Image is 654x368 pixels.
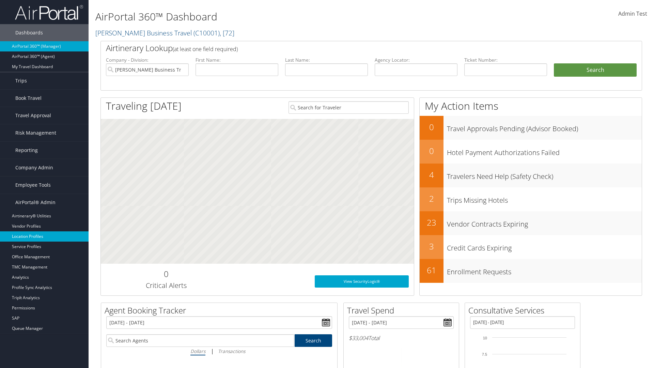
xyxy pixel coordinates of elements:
[468,305,580,316] h2: Consultative Services
[420,235,642,259] a: 3Credit Cards Expiring
[106,334,294,347] input: Search Agents
[15,124,56,141] span: Risk Management
[190,348,205,354] i: Dollars
[618,10,647,17] span: Admin Test
[15,4,83,20] img: airportal-logo.png
[285,57,368,63] label: Last Name:
[173,45,238,53] span: (at least one field required)
[15,72,27,89] span: Trips
[482,352,487,356] tspan: 7.5
[295,334,332,347] a: Search
[447,192,642,205] h3: Trips Missing Hotels
[447,121,642,134] h3: Travel Approvals Pending (Advisor Booked)
[15,159,53,176] span: Company Admin
[193,28,220,37] span: ( C10001 )
[420,121,443,133] h2: 0
[106,99,182,113] h1: Traveling [DATE]
[105,305,337,316] h2: Agent Booking Tracker
[349,334,368,342] span: $33,004
[554,63,637,77] button: Search
[447,168,642,181] h3: Travelers Need Help (Safety Check)
[447,240,642,253] h3: Credit Cards Expiring
[106,268,226,280] h2: 0
[420,99,642,113] h1: My Action Items
[464,57,547,63] label: Ticket Number:
[420,187,642,211] a: 2Trips Missing Hotels
[95,10,463,24] h1: AirPortal 360™ Dashboard
[220,28,234,37] span: , [ 72 ]
[420,217,443,228] h2: 23
[106,347,332,355] div: |
[375,57,457,63] label: Agency Locator:
[420,241,443,252] h2: 3
[420,193,443,204] h2: 2
[483,336,487,340] tspan: 10
[218,348,245,354] i: Transactions
[349,334,454,342] h6: Total
[196,57,278,63] label: First Name:
[420,140,642,164] a: 0Hotel Payment Authorizations Failed
[447,216,642,229] h3: Vendor Contracts Expiring
[15,177,51,194] span: Employee Tools
[420,264,443,276] h2: 61
[15,90,42,107] span: Book Travel
[420,164,642,187] a: 4Travelers Need Help (Safety Check)
[106,42,592,54] h2: Airtinerary Lookup
[15,24,43,41] span: Dashboards
[289,101,409,114] input: Search for Traveler
[420,145,443,157] h2: 0
[420,169,443,181] h2: 4
[315,275,409,288] a: View SecurityLogic®
[420,211,642,235] a: 23Vendor Contracts Expiring
[15,107,51,124] span: Travel Approval
[95,28,234,37] a: [PERSON_NAME] Business Travel
[15,194,56,211] span: AirPortal® Admin
[420,116,642,140] a: 0Travel Approvals Pending (Advisor Booked)
[447,264,642,277] h3: Enrollment Requests
[420,259,642,283] a: 61Enrollment Requests
[347,305,459,316] h2: Travel Spend
[106,57,189,63] label: Company - Division:
[15,142,38,159] span: Reporting
[447,144,642,157] h3: Hotel Payment Authorizations Failed
[618,3,647,25] a: Admin Test
[106,281,226,290] h3: Critical Alerts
